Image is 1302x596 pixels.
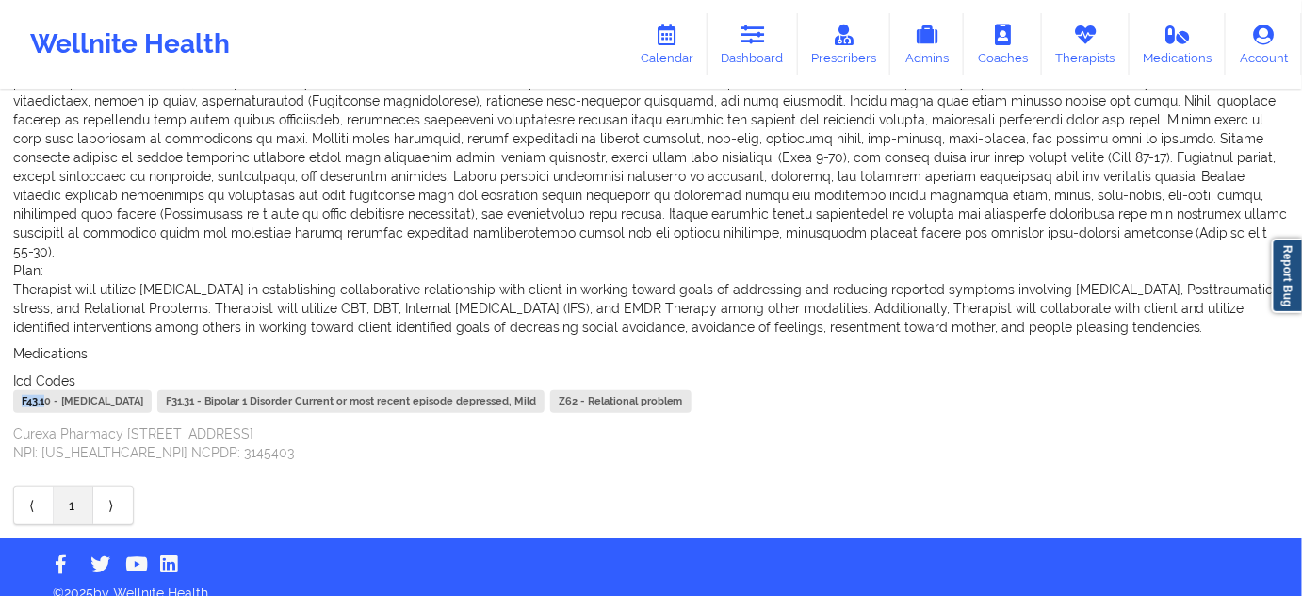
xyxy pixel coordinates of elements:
[13,390,152,413] div: F43.10 - [MEDICAL_DATA]
[1226,13,1302,75] a: Account
[13,54,1289,261] p: Loremi dolorsit ametcons adipiscin Elitsed D Eiusmodt, incididunt utlab et dolo magnaal enim admi...
[13,486,134,525] div: Pagination Navigation
[54,487,93,524] a: 1
[627,13,708,75] a: Calendar
[890,13,964,75] a: Admins
[550,390,692,413] div: Z62 - Relational problem
[1130,13,1227,75] a: Medications
[1042,13,1130,75] a: Therapists
[13,346,88,361] span: Medications
[13,280,1289,337] p: Therapist will utilize [MEDICAL_DATA] in establishing collaborative relationship with client in w...
[13,263,43,278] span: Plan:
[14,487,54,524] a: Previous item
[1272,239,1302,313] a: Report Bug
[93,487,133,524] a: Next item
[13,424,1289,462] p: Curexa Pharmacy [STREET_ADDRESS] NPI: [US_HEALTHCARE_NPI] NCPDP: 3145403
[964,13,1042,75] a: Coaches
[798,13,891,75] a: Prescribers
[157,390,545,413] div: F31.31 - Bipolar 1 Disorder Current or most recent episode depressed, Mild
[13,373,75,389] span: Icd Codes
[708,13,798,75] a: Dashboard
